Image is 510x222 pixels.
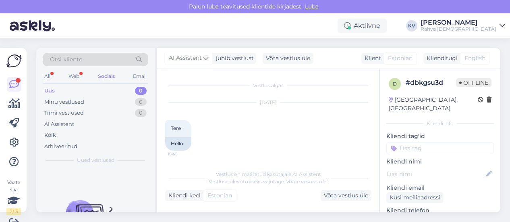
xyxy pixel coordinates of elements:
span: 19:45 [168,151,198,157]
div: [GEOGRAPHIC_DATA], [GEOGRAPHIC_DATA] [389,96,478,113]
div: Arhiveeritud [44,142,77,151]
span: Vestluse ülevõtmiseks vajutage [209,178,328,184]
div: Minu vestlused [44,98,84,106]
span: Estonian [207,191,232,200]
div: [PERSON_NAME] [421,19,496,26]
div: All [43,71,52,82]
div: Tiimi vestlused [44,109,84,117]
div: Aktiivne [338,19,387,33]
div: KV [406,20,417,31]
span: Vestlus on määratud kasutajale AI Assistent [216,171,321,177]
div: Kliendi keel [165,191,201,200]
span: d [393,81,397,87]
span: English [464,54,485,63]
div: Klient [361,54,381,63]
span: Otsi kliente [50,55,82,64]
div: Võta vestlus üle [263,53,313,64]
span: Luba [303,3,321,10]
input: Lisa nimi [387,170,485,178]
span: AI Assistent [169,54,202,63]
p: Kliendi tag'id [386,132,494,140]
div: Kõik [44,131,56,139]
i: „Võtke vestlus üle” [284,178,328,184]
p: Kliendi nimi [386,157,494,166]
div: Email [131,71,148,82]
a: [PERSON_NAME]Rahva [DEMOGRAPHIC_DATA] [421,19,505,32]
span: Offline [456,78,491,87]
div: 0 [135,109,147,117]
span: Estonian [388,54,413,63]
div: Küsi meiliaadressi [386,192,444,203]
span: Tere [171,125,181,131]
div: Võta vestlus üle [321,190,371,201]
input: Lisa tag [386,142,494,154]
div: 0 [135,87,147,95]
div: Hello [165,137,191,151]
div: # dbkgsu3d [406,78,456,88]
div: Rahva [DEMOGRAPHIC_DATA] [421,26,496,32]
div: Kliendi info [386,120,494,127]
div: [DATE] [165,99,371,106]
div: AI Assistent [44,120,74,128]
div: 2 / 3 [6,208,21,215]
p: Kliendi email [386,184,494,192]
div: 0 [135,98,147,106]
div: Klienditugi [423,54,458,63]
span: Uued vestlused [77,157,114,164]
img: Askly Logo [6,54,22,67]
div: Vestlus algas [165,82,371,89]
div: Web [67,71,81,82]
div: Vaata siia [6,179,21,215]
div: juhib vestlust [213,54,254,63]
div: Socials [96,71,116,82]
p: Kliendi telefon [386,206,494,215]
div: Uus [44,87,55,95]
